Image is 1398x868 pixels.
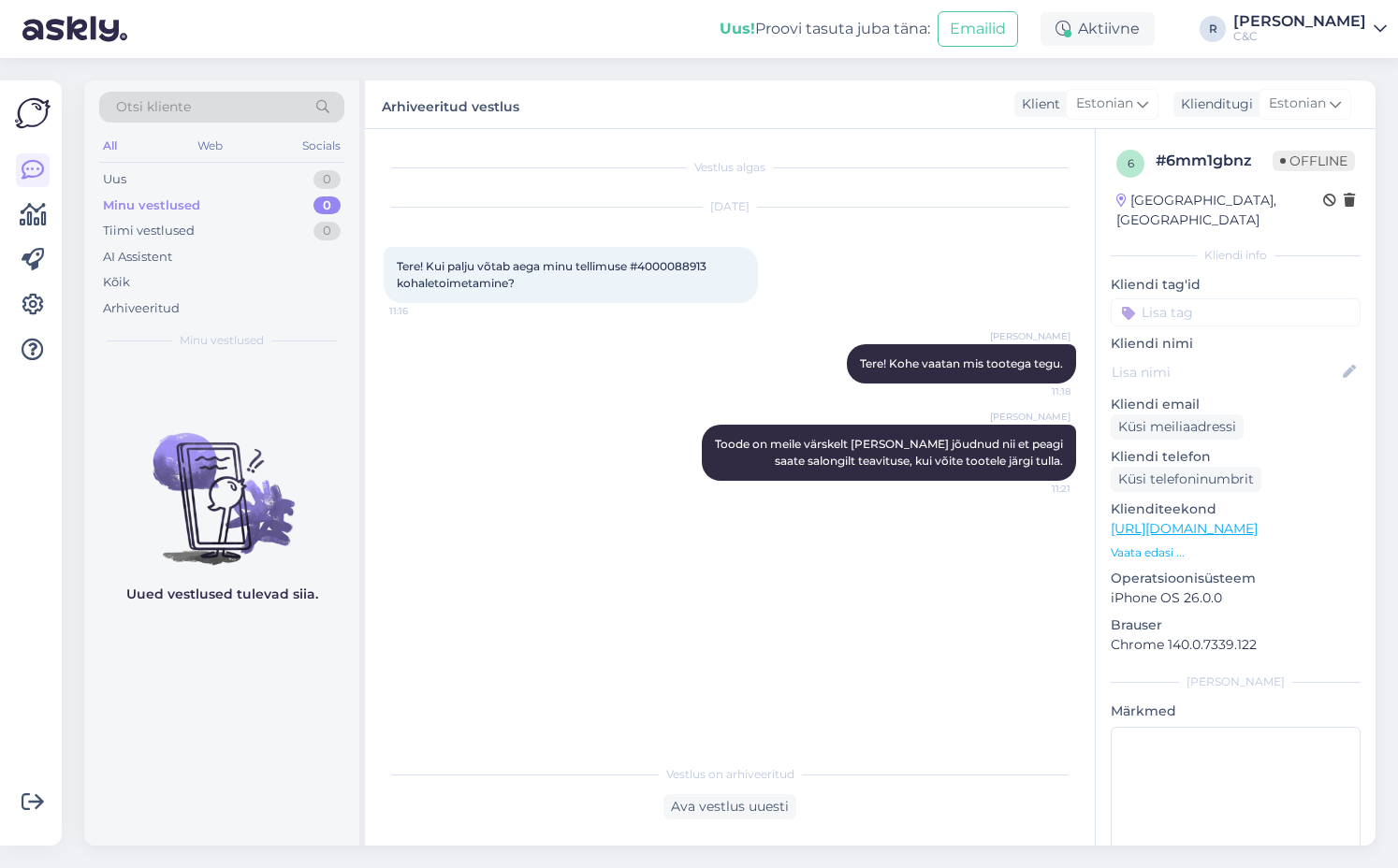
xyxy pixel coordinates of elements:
span: 6 [1128,156,1134,170]
button: Emailid [938,11,1018,47]
p: Vaata edasi ... [1111,544,1361,561]
span: [PERSON_NAME] [990,329,1070,343]
div: # 6mm1gbnz [1156,150,1273,172]
p: Brauser [1111,615,1361,635]
p: Kliendi nimi [1111,334,1361,354]
div: Küsi meiliaadressi [1111,414,1244,440]
a: [URL][DOMAIN_NAME] [1111,520,1258,537]
p: Operatsioonisüsteem [1111,569,1361,588]
input: Lisa nimi [1112,362,1339,383]
span: Estonian [1269,94,1326,114]
div: Tiimi vestlused [103,222,195,240]
div: 0 [313,170,341,189]
b: Uus! [720,20,755,37]
span: [PERSON_NAME] [990,410,1070,424]
div: Arhiveeritud [103,299,180,318]
div: Küsi telefoninumbrit [1111,467,1261,492]
div: Klienditugi [1173,94,1253,114]
a: [PERSON_NAME]C&C [1233,14,1387,44]
input: Lisa tag [1111,298,1361,326]
div: Aktiivne [1041,12,1155,46]
div: Ava vestlus uuesti [663,794,796,819]
div: Socials [299,134,344,158]
div: Proovi tasuta juba täna: [720,18,930,40]
img: Askly Logo [15,95,51,131]
div: [PERSON_NAME] [1233,14,1366,29]
span: Otsi kliente [116,97,191,117]
label: Arhiveeritud vestlus [382,92,519,117]
div: C&C [1233,29,1366,44]
span: 11:16 [389,304,459,318]
div: Web [194,134,226,158]
span: 11:18 [1000,384,1070,398]
div: Minu vestlused [103,196,200,215]
div: Uus [103,170,126,189]
p: Kliendi email [1111,395,1361,414]
div: Klient [1014,94,1060,114]
span: Offline [1273,151,1355,171]
div: [GEOGRAPHIC_DATA], [GEOGRAPHIC_DATA] [1116,191,1323,230]
div: All [99,134,121,158]
div: 0 [313,196,341,215]
div: Kliendi info [1111,247,1361,264]
span: Minu vestlused [180,332,264,349]
span: Toode on meile värskelt [PERSON_NAME] jõudnud nii et peagi saate salongilt teavituse, kui võite t... [715,437,1066,468]
span: 11:21 [1000,482,1070,496]
span: Vestlus on arhiveeritud [666,766,794,783]
p: Märkmed [1111,702,1361,721]
p: Chrome 140.0.7339.122 [1111,635,1361,655]
p: iPhone OS 26.0.0 [1111,588,1361,608]
div: [DATE] [384,198,1076,215]
div: 0 [313,222,341,240]
p: Klienditeekond [1111,499,1361,519]
img: No chats [84,399,359,568]
p: Kliendi tag'id [1111,275,1361,295]
span: Estonian [1076,94,1133,114]
div: Vestlus algas [384,159,1076,176]
span: Tere! Kohe vaatan mis tootega tegu. [860,356,1063,370]
p: Kliendi telefon [1111,447,1361,467]
div: [PERSON_NAME] [1111,673,1361,690]
div: Kõik [103,273,130,292]
div: AI Assistent [103,248,172,267]
div: R [1200,16,1226,42]
span: Tere! Kui palju võtab aega minu tellimuse #4000088913 kohaletoimetamine? [397,259,709,290]
p: Uued vestlused tulevad siia. [126,585,318,604]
